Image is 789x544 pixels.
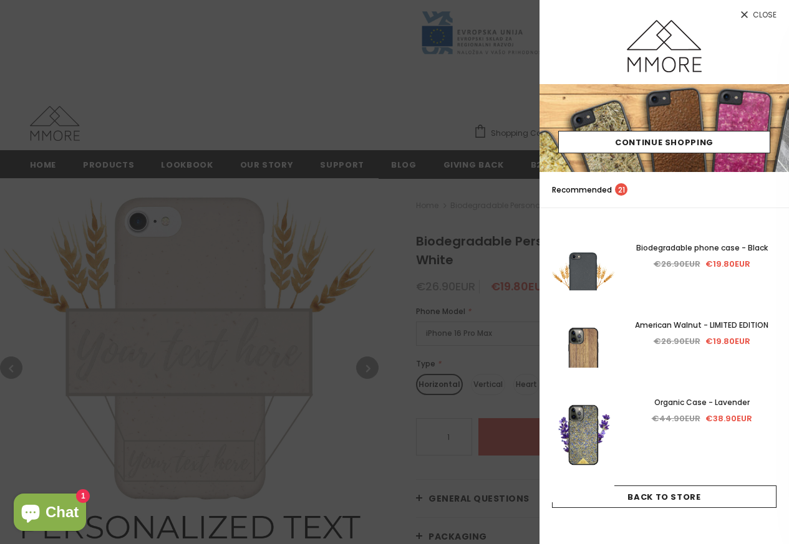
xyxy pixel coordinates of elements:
[635,320,768,330] span: American Walnut - LIMITED EDITION
[654,335,700,347] span: €26.90EUR
[654,258,700,270] span: €26.90EUR
[764,184,777,196] a: search
[753,11,777,19] span: Close
[705,413,752,424] span: €38.90EUR
[552,183,627,196] p: Recommended
[10,494,90,534] inbox-online-store-chat: Shopify online store chat
[558,131,770,153] a: Continue Shopping
[615,183,627,196] span: 21
[705,335,750,347] span: €19.80EUR
[654,397,750,408] span: Organic Case - Lavender
[627,396,777,409] a: Organic Case - Lavender
[636,242,768,253] span: Biodegradable phone case - Black
[705,258,750,270] span: €19.80EUR
[652,413,700,424] span: €44.90EUR
[552,485,777,508] a: Back To Store
[627,318,777,332] a: American Walnut - LIMITED EDITION
[627,241,777,255] a: Biodegradable phone case - Black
